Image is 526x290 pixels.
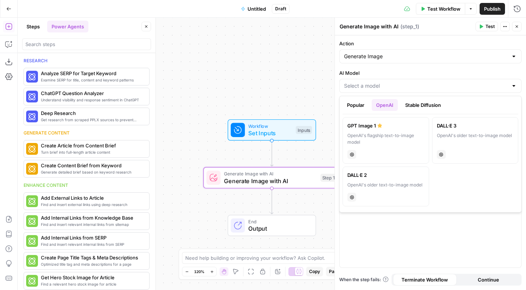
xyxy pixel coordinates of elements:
[400,23,419,30] span: ( step_1 )
[24,130,150,136] div: Generate content
[339,40,522,47] label: Action
[41,77,143,83] span: Examine SERP for title, content and keyword patterns
[416,3,465,15] button: Test Workflow
[484,5,501,13] span: Publish
[478,276,499,283] span: Continue
[270,188,273,214] g: Edge from step_1 to end
[41,169,143,175] span: Generate detailed brief based on keyword research
[41,142,143,149] span: Create Article from Content Brief
[457,274,520,286] button: Continue
[248,129,292,137] span: Set Inputs
[41,90,143,97] span: ChatGPT Question Analyzer
[224,170,317,177] span: Generate Image with AI
[47,21,88,32] button: Power Agents
[24,57,150,64] div: Research
[437,122,514,129] div: DALL·E 3
[224,177,317,185] span: Generate Image with AI
[306,267,323,276] button: Copy
[344,53,508,60] input: Generate Image
[401,99,445,111] button: Stable Diffusion
[270,141,273,167] g: Edge from start to step_1
[41,109,143,117] span: Deep Research
[296,126,312,134] div: Inputs
[326,267,344,276] button: Paste
[309,268,320,275] span: Copy
[41,274,143,281] span: Get Hero Stock Image for Article
[41,149,143,155] span: Turn brief into full-length article content
[427,5,460,13] span: Test Workflow
[41,214,143,221] span: Add Internal Links from Knowledge Base
[41,261,143,267] span: Optimized title tag and meta descriptions for a page
[203,119,340,141] div: WorkflowSet InputsInputs
[41,202,143,207] span: Find and insert external links using deep research
[203,167,340,189] div: Generate Image with AIGenerate Image with AIStep 1
[248,122,292,129] span: Workflow
[41,194,143,202] span: Add External Links to Article
[476,22,498,31] button: Test
[41,117,143,123] span: Get research from scraped PPLX sources to prevent source [MEDICAL_DATA]
[203,215,340,236] div: EndOutput
[339,69,522,77] label: AI Model
[347,182,424,188] div: OpenAI's older text-to-image model
[22,21,44,32] button: Steps
[41,70,143,77] span: Analyze SERP for Target Keyword
[339,276,389,283] a: When the step fails:
[41,97,143,103] span: Understand visibility and response sentiment in ChatGPT
[248,224,308,233] span: Output
[41,254,143,261] span: Create Page Title Tags & Meta Descriptions
[41,162,143,169] span: Create Content Brief from Keyword
[41,234,143,241] span: Add Internal Links from SERP
[344,82,508,90] input: Select a model
[401,276,448,283] span: Terminate Workflow
[347,171,424,179] div: DALL·E 2
[275,6,286,12] span: Draft
[480,3,505,15] button: Publish
[347,132,424,146] div: OpenAI's flagship text-to-image model
[485,23,495,30] span: Test
[41,281,143,287] span: Find a relevant hero stock image for article
[41,221,143,227] span: Find and insert relevant internal links from sitemap
[340,23,399,30] textarea: Generate Image with AI
[437,132,514,146] div: OpenAI's older text-to-image model
[236,3,270,15] button: Untitled
[329,268,341,275] span: Paste
[248,218,308,225] span: End
[320,174,336,182] div: Step 1
[24,182,150,189] div: Enhance content
[248,5,266,13] span: Untitled
[343,99,369,111] button: Popular
[25,41,148,48] input: Search steps
[347,122,424,129] div: GPT Image 1
[41,241,143,247] span: Find and insert relevant internal links from SERP
[194,269,204,275] span: 120%
[372,99,398,111] button: OpenAI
